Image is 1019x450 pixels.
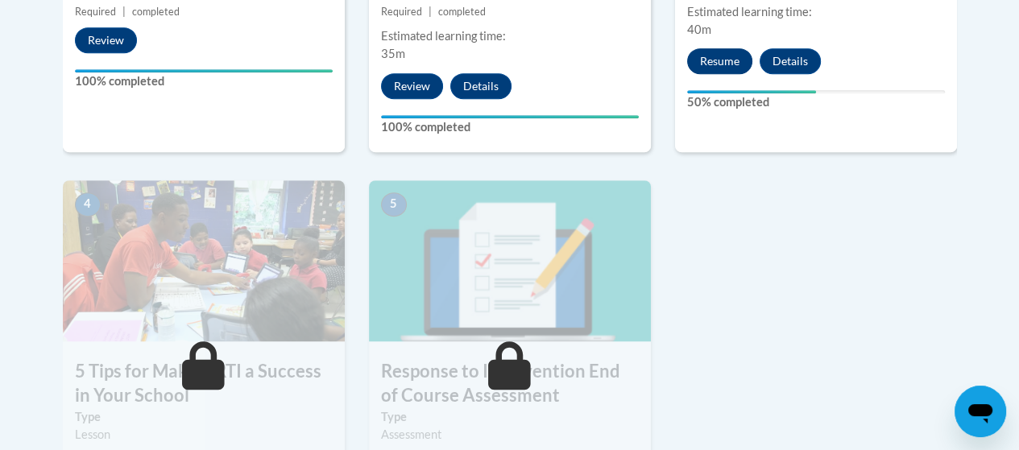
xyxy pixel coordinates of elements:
[438,6,486,18] span: completed
[369,359,651,409] h3: Response to Intervention End of Course Assessment
[75,192,101,217] span: 4
[381,6,422,18] span: Required
[63,180,345,341] img: Course Image
[429,6,432,18] span: |
[687,93,945,111] label: 50% completed
[122,6,126,18] span: |
[381,426,639,444] div: Assessment
[63,359,345,409] h3: 5 Tips for Making RTI a Success in Your School
[687,3,945,21] div: Estimated learning time:
[760,48,821,74] button: Details
[381,73,443,99] button: Review
[687,48,752,74] button: Resume
[450,73,512,99] button: Details
[75,6,116,18] span: Required
[381,115,639,118] div: Your progress
[75,408,333,426] label: Type
[955,386,1006,437] iframe: Button to launch messaging window
[687,23,711,36] span: 40m
[381,27,639,45] div: Estimated learning time:
[75,27,137,53] button: Review
[75,69,333,72] div: Your progress
[687,90,816,93] div: Your progress
[132,6,180,18] span: completed
[75,426,333,444] div: Lesson
[381,118,639,136] label: 100% completed
[381,192,407,217] span: 5
[381,408,639,426] label: Type
[369,180,651,341] img: Course Image
[381,47,405,60] span: 35m
[75,72,333,90] label: 100% completed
